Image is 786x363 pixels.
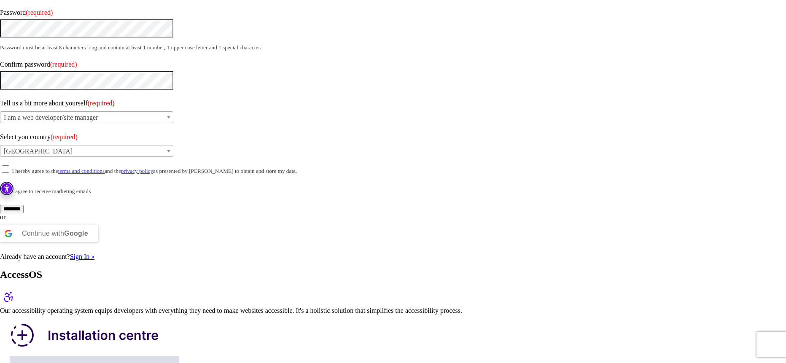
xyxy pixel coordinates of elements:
[50,61,77,68] span: (required)
[12,188,91,194] small: I agree to receive marketing emails
[12,168,297,174] small: I hereby agree to the and the as presented by [PERSON_NAME] to obtain and store my data.
[0,145,173,157] span: Colombia
[88,99,115,107] span: (required)
[51,133,78,140] span: (required)
[26,9,53,16] span: (required)
[121,168,153,174] a: privacy policy
[58,168,105,174] a: terms and conditions
[64,230,88,237] b: Google
[70,253,95,260] a: Sign In »
[0,112,173,124] span: I am a web developer/site manager
[22,225,88,242] div: Continue with
[2,165,9,173] input: I hereby agree to theterms and conditionsand theprivacy policyas presented by [PERSON_NAME] to ob...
